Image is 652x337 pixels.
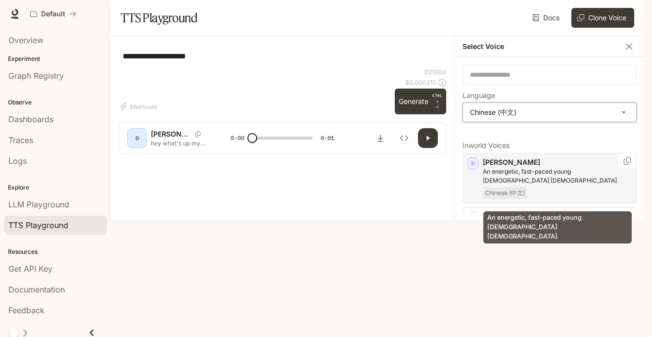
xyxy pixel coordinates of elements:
[432,93,442,104] p: CTRL +
[41,10,65,18] p: Default
[321,133,334,143] span: 0:01
[463,103,636,122] div: Chinese (中文)
[405,78,436,87] p: $ 0.000210
[151,129,191,139] p: [PERSON_NAME]
[483,187,527,199] span: Chinese (中文)
[129,130,145,146] div: D
[119,98,161,114] button: Shortcuts
[571,8,634,28] button: Clone Voice
[26,4,81,24] button: All workspaces
[463,92,495,99] p: Language
[191,131,205,137] button: Copy Voice ID
[151,139,207,147] p: hey what's up my dude
[530,8,563,28] a: Docs
[395,89,446,114] button: GenerateCTRL +⏎
[432,93,442,110] p: ⏎
[463,142,637,149] p: Inworld Voices
[121,8,197,28] h1: TTS Playground
[424,68,446,76] p: 21 / 1000
[622,157,632,165] button: Copy Voice ID
[483,157,632,167] p: [PERSON_NAME]
[231,133,244,143] span: 0:00
[371,128,390,148] button: Download audio
[483,167,632,185] p: An energetic, fast-paced young Chinese female
[394,128,414,148] button: Inspect
[483,211,632,243] div: An energetic, fast-paced young [DEMOGRAPHIC_DATA] [DEMOGRAPHIC_DATA]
